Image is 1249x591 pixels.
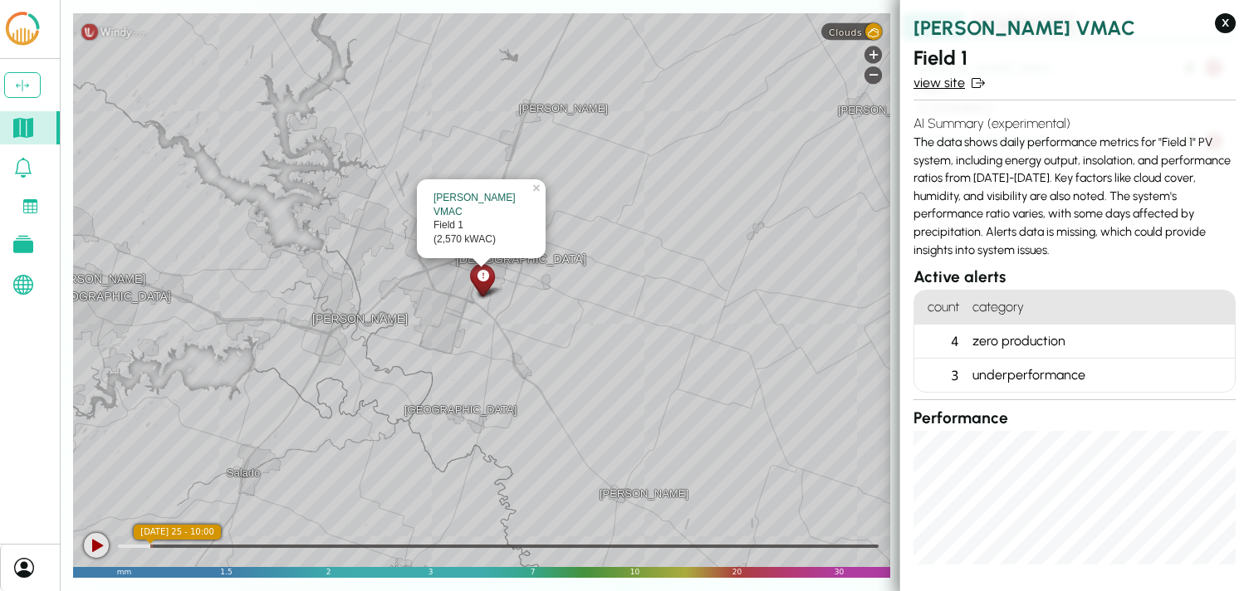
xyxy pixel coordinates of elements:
[865,66,882,84] div: Zoom out
[913,266,1236,290] h3: Active alerts
[913,107,1236,266] div: The data shows daily performance metrics for "Field 1" PV system, including energy output, insola...
[913,73,1236,93] a: view site
[2,10,42,48] img: LCOE.ai
[913,407,1236,431] h3: Performance
[913,114,1236,134] h4: AI Summary (experimental)
[433,218,529,232] div: Field 1
[913,13,1236,43] h2: [PERSON_NAME] VMAC
[966,291,1235,325] h4: category
[865,46,882,63] div: Zoom in
[913,43,1236,73] h2: Field 1
[134,525,221,540] div: [DATE] 25 - 10:00
[966,325,1235,359] div: zero production
[914,325,966,359] div: 4
[914,359,966,392] div: 3
[914,291,966,325] h4: count
[829,27,862,37] span: Clouds
[467,261,496,298] div: Field 1
[433,191,529,219] div: [PERSON_NAME] VMAC
[1215,13,1236,33] button: X
[134,525,221,540] div: local time
[433,232,529,247] div: (2,570 kWAC)
[531,179,546,191] a: ×
[468,261,497,299] div: Field 2
[966,359,1235,392] div: underperformance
